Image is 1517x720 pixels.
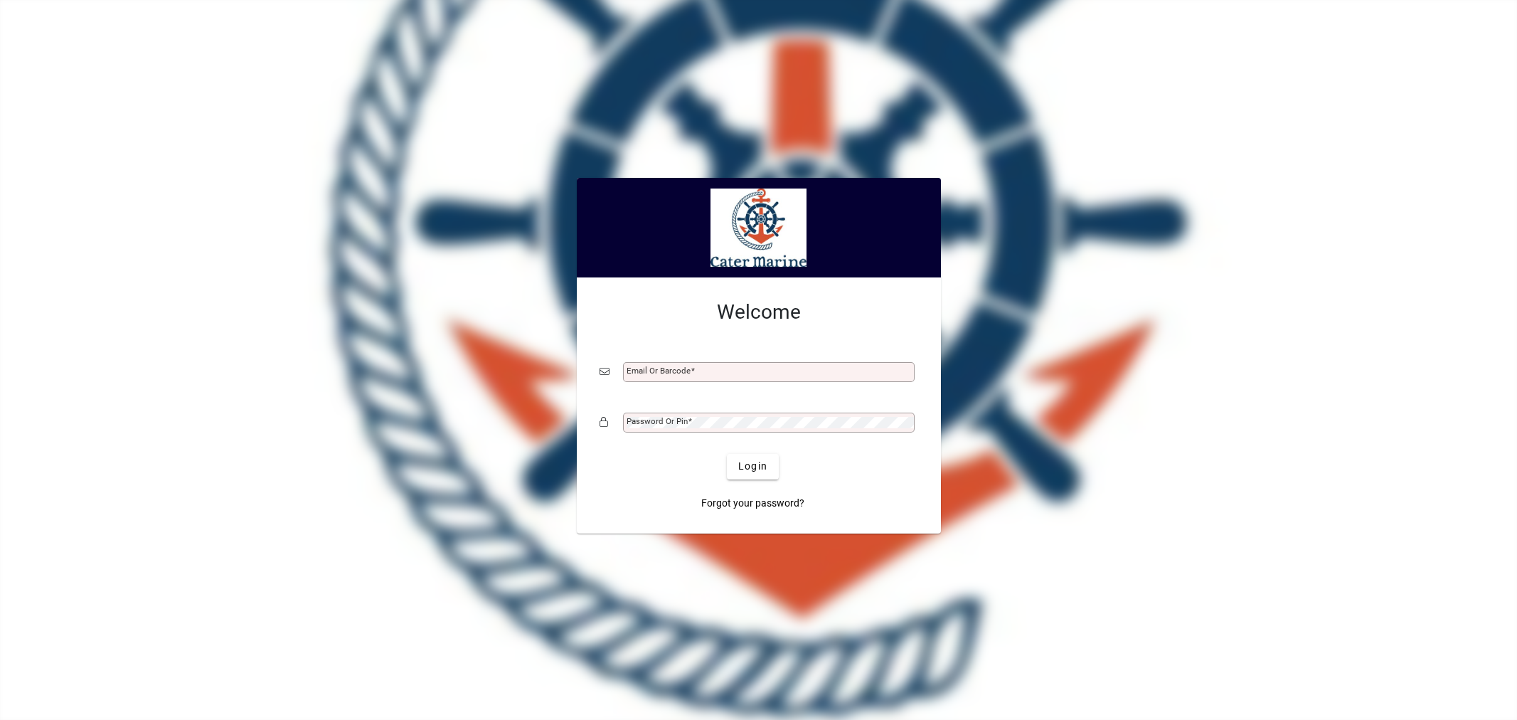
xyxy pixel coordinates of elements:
[627,366,691,376] mat-label: Email or Barcode
[701,496,804,511] span: Forgot your password?
[627,416,688,426] mat-label: Password or Pin
[600,300,918,324] h2: Welcome
[696,491,810,517] a: Forgot your password?
[727,454,779,480] button: Login
[738,459,767,474] span: Login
